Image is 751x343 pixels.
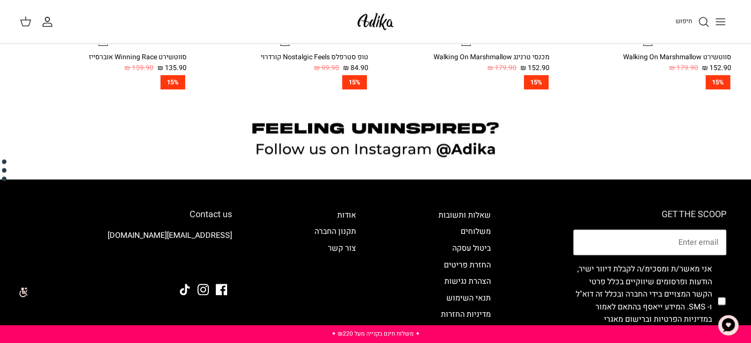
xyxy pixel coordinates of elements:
[383,75,550,89] a: 15%
[343,63,368,74] span: 84.90 ₪
[205,257,232,270] img: Adika IL
[441,308,491,320] a: מדיניות החזרות
[452,242,491,254] a: ביטול עסקה
[314,63,339,74] span: 99.90 ₪
[160,75,185,89] span: 15%
[25,209,232,220] h6: Contact us
[216,284,227,295] a: Facebook
[383,52,550,74] a: מכנסי טרנינג Walking On Marshmallow 152.90 ₪ 179.90 ₪
[520,63,550,74] span: 152.90 ₪
[342,75,367,89] span: 15%
[198,284,209,295] a: Instagram
[328,242,356,254] a: צור קשר
[315,226,356,237] a: תקנון החברה
[201,52,368,74] a: טופ סטרפלס Nostalgic Feels קורדרוי 84.90 ₪ 99.90 ₪
[710,11,731,33] button: Toggle menu
[355,10,396,33] img: Adika IL
[524,75,549,89] span: 15%
[20,52,187,74] a: סווטשירט Winning Race אוברסייז 135.90 ₪ 159.90 ₪
[20,75,187,89] a: 15%
[444,259,491,271] a: החזרת פריטים
[564,52,731,74] a: סווטשירט Walking On Marshmallow 152.90 ₪ 179.90 ₪
[337,209,356,221] a: אודות
[383,52,550,63] div: מכנסי טרנינג Walking On Marshmallow
[706,75,730,89] span: 15%
[201,75,368,89] a: 15%
[702,63,731,74] span: 152.90 ₪
[564,52,731,63] div: סווטשירט Walking On Marshmallow
[713,310,743,340] button: צ'אט
[158,63,187,74] span: 135.90 ₪
[124,63,154,74] span: 159.90 ₪
[573,209,726,220] h6: GET THE SCOOP
[573,229,726,255] input: Email
[669,63,698,74] span: 179.90 ₪
[487,63,516,74] span: 179.90 ₪
[446,292,491,304] a: תנאי השימוש
[41,16,57,28] a: החשבון שלי
[108,229,232,241] a: [EMAIL_ADDRESS][DOMAIN_NAME]
[444,275,491,287] a: הצהרת נגישות
[564,75,731,89] a: 15%
[179,284,191,295] a: Tiktok
[438,209,491,221] a: שאלות ותשובות
[461,226,491,237] a: משלוחים
[675,16,692,26] span: חיפוש
[331,329,420,338] a: ✦ משלוח חינם בקנייה מעל ₪220 ✦
[20,52,187,63] div: סווטשירט Winning Race אוברסייז
[675,16,710,28] a: חיפוש
[7,278,35,305] img: accessibility_icon02.svg
[573,263,712,339] label: אני מאשר/ת ומסכימ/ה לקבלת דיוור ישיר, הודעות ופרסומים שיווקיים בכלל פרטי הקשר המצויים בידי החברה ...
[201,52,368,63] div: טופ סטרפלס Nostalgic Feels קורדרוי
